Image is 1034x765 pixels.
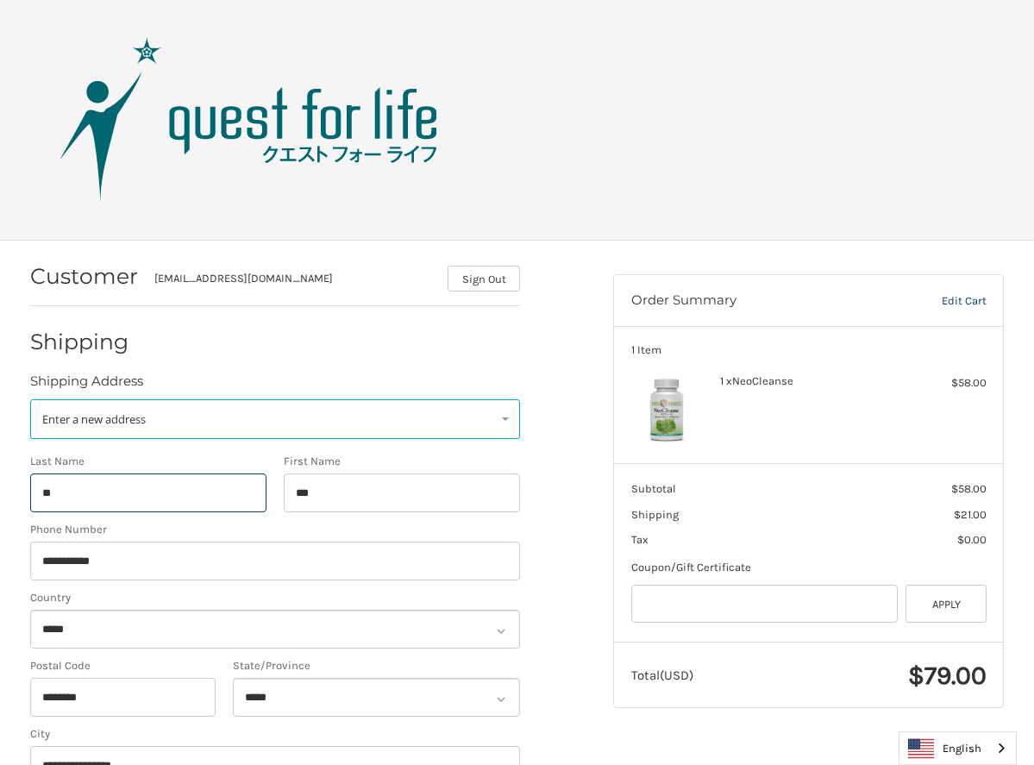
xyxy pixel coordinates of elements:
label: City [30,725,521,743]
h3: 1 Item [631,343,987,357]
div: Coupon/Gift Certificate [631,559,987,576]
label: Postal Code [30,657,216,674]
a: Enter or select a different address [30,399,521,439]
h3: Order Summary [631,292,880,310]
div: $58.00 [898,374,987,392]
div: [EMAIL_ADDRESS][DOMAIN_NAME] [154,270,431,292]
img: Quest Group [34,34,465,206]
label: First Name [284,453,521,470]
label: Last Name [30,453,267,470]
div: Language [899,731,1017,765]
h4: 1 x NeoCleanse [720,374,893,388]
a: Edit Cart [880,292,987,310]
span: Enter a new address [42,411,146,427]
span: Tax [631,533,649,546]
h2: Customer [30,263,138,290]
span: $21.00 [954,508,987,521]
span: $79.00 [908,660,987,691]
h2: Shipping [30,329,131,355]
input: Gift Certificate or Coupon Code [631,585,898,624]
span: Subtotal [631,482,676,495]
label: State/Province [233,657,520,674]
span: $0.00 [957,533,987,546]
span: Total (USD) [631,668,693,683]
legend: Shipping Address [30,372,143,399]
span: Shipping [631,508,679,521]
label: Country [30,589,521,606]
a: English [899,732,1016,764]
button: Apply [906,585,987,624]
aside: Language selected: English [899,731,1017,765]
label: Phone Number [30,521,521,538]
button: Sign Out [448,266,520,292]
span: $58.00 [951,482,987,495]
